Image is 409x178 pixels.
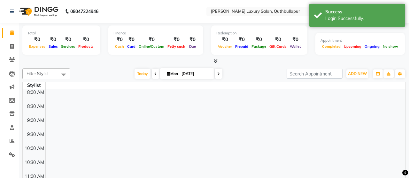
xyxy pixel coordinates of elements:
span: Online/Custom [137,44,166,49]
span: Services [59,44,77,49]
div: Success [325,9,400,15]
span: Cash [113,44,126,49]
div: ₹0 [166,36,187,43]
span: Petty cash [166,44,187,49]
div: ₹0 [126,36,137,43]
div: ₹0 [288,36,302,43]
div: 10:30 AM [23,159,45,166]
span: Package [250,44,268,49]
span: Expenses [27,44,47,49]
div: ₹0 [216,36,234,43]
input: 2025-09-01 [180,69,212,79]
div: ₹0 [268,36,288,43]
div: 8:30 AM [26,103,45,110]
span: Gift Cards [268,44,288,49]
div: Redemption [216,31,302,36]
div: 9:00 AM [26,117,45,124]
div: ₹0 [250,36,268,43]
span: Products [77,44,95,49]
iframe: chat widget [382,153,403,172]
div: ₹0 [77,36,95,43]
span: Mon [165,71,180,76]
span: ADD NEW [348,71,367,76]
div: 10:00 AM [23,145,45,152]
div: Finance [113,31,198,36]
div: ₹0 [59,36,77,43]
span: Voucher [216,44,234,49]
span: No show [381,44,400,49]
div: ₹0 [187,36,198,43]
span: Wallet [288,44,302,49]
span: Completed [320,44,342,49]
span: Ongoing [363,44,381,49]
div: ₹0 [47,36,59,43]
img: logo [16,3,60,20]
span: Filter Stylist [27,71,49,76]
input: Search Appointment [287,69,343,79]
span: Today [135,69,150,79]
span: Sales [47,44,59,49]
b: 08047224946 [70,3,98,20]
span: Due [188,44,197,49]
div: Appointment [320,38,400,43]
div: ₹0 [113,36,126,43]
button: ADD NEW [346,69,368,78]
div: ₹0 [137,36,166,43]
div: 9:30 AM [26,131,45,138]
div: ₹0 [27,36,47,43]
div: Total [27,31,95,36]
div: ₹0 [234,36,250,43]
span: Prepaid [234,44,250,49]
div: Login Successfully. [325,15,400,22]
span: Upcoming [342,44,363,49]
span: Card [126,44,137,49]
div: Stylist [23,82,45,89]
div: 8:00 AM [26,89,45,96]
